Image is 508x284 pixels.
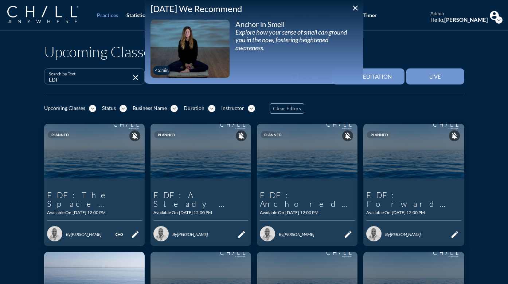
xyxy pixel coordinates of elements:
[131,132,139,140] i: notifications_off
[237,230,246,239] i: edit
[490,11,499,20] img: Profile icon
[208,105,215,112] i: expand_more
[444,16,488,23] strong: [PERSON_NAME]
[102,105,116,111] div: Status
[126,12,147,19] div: Statistics
[115,230,124,239] i: link
[7,6,78,23] img: Company Logo
[363,12,377,19] div: Timer
[44,43,157,60] h1: Upcoming Classes
[430,16,488,23] div: Hello,
[131,230,140,239] i: edit
[97,12,118,19] div: Practices
[273,106,301,112] span: Clear Filters
[184,105,204,111] div: Duration
[153,226,169,241] img: 1582832593142%20-%2027a774d8d5.png
[151,4,357,14] div: [DATE] We Recommend
[366,226,382,241] img: 1582832593142%20-%2027a774d8d5.png
[248,105,255,112] i: expand_more
[49,75,130,84] input: Search by Text
[406,68,464,84] button: Live
[7,6,93,24] a: Company Logo
[177,232,208,237] span: [PERSON_NAME]
[419,73,452,80] div: Live
[279,232,284,237] span: By
[44,105,85,111] div: Upcoming Classes
[66,232,71,237] span: By
[237,132,245,140] i: notifications_off
[344,132,352,140] i: notifications_off
[235,28,357,52] div: Explore how your sense of smell can ground you in the now, fostering heightened awareness.
[235,20,357,28] div: Anchor in Smell
[344,230,352,239] i: edit
[351,4,360,12] i: close
[495,16,503,24] i: expand_more
[270,103,304,114] button: Clear Filters
[450,230,459,239] i: edit
[450,132,458,140] i: notifications_off
[71,232,101,237] span: [PERSON_NAME]
[430,11,488,17] div: admin
[284,232,314,237] span: [PERSON_NAME]
[155,68,169,73] div: < 2 min
[131,73,140,82] i: close
[133,105,167,111] div: Business Name
[120,105,127,112] i: expand_more
[221,105,244,111] div: Instructor
[171,105,178,112] i: expand_more
[47,226,62,241] img: 1582832593142%20-%2027a774d8d5.png
[390,232,421,237] span: [PERSON_NAME]
[172,232,177,237] span: By
[260,226,275,241] img: 1582832593142%20-%2027a774d8d5.png
[89,105,96,112] i: expand_more
[385,232,390,237] span: By
[332,68,405,84] button: Add Meditation
[345,73,392,80] div: Add Meditation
